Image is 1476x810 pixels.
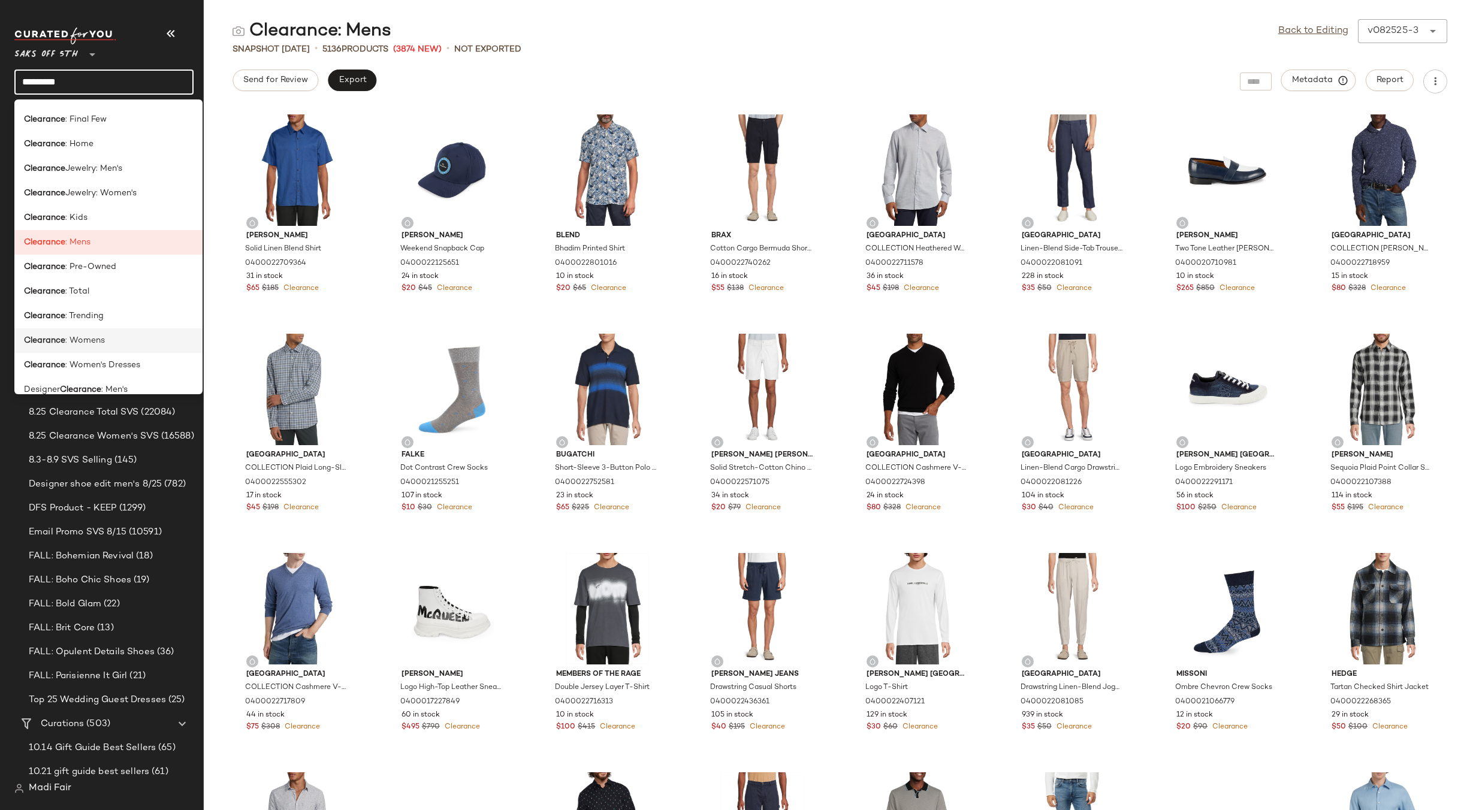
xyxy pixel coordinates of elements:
[1022,669,1124,680] span: [GEOGRAPHIC_DATA]
[746,285,784,292] span: Clearance
[702,114,823,226] img: 0400022740262_NAVY
[1193,722,1208,733] span: $90
[246,503,260,513] span: $45
[65,113,107,126] span: : Final Few
[559,439,566,446] img: svg%3e
[1022,450,1124,461] span: [GEOGRAPHIC_DATA]
[246,271,283,282] span: 31 in stock
[245,258,306,269] span: 0400022709364
[556,271,594,282] span: 10 in stock
[246,450,348,461] span: [GEOGRAPHIC_DATA]
[555,244,625,255] span: Bhadim Printed Shirt
[112,454,137,467] span: (145)
[702,334,823,445] img: 0400022571075_WHITE
[24,187,65,200] b: Clearance
[573,283,586,294] span: $65
[572,503,589,513] span: $225
[126,525,162,539] span: (10591)
[869,439,876,446] img: svg%3e
[556,722,575,733] span: $100
[711,503,726,513] span: $20
[127,669,146,683] span: (21)
[883,283,899,294] span: $198
[29,406,138,419] span: 8.25 Clearance Total SVS
[29,454,112,467] span: 8.3-8.9 SVS Selling
[402,450,503,461] span: Falke
[1039,503,1054,513] span: $40
[555,258,617,269] span: 0400022801016
[728,503,741,513] span: $79
[29,597,101,611] span: FALL: Bold Glam
[727,283,744,294] span: $138
[865,244,967,255] span: COLLECTION Heathered Woven Long-Sleeve Shirt
[867,503,881,513] span: $80
[1330,463,1432,474] span: Sequoia Plaid Point Collar Shirt
[245,697,305,708] span: 0400022717809
[404,439,411,446] img: svg%3e
[29,741,156,755] span: 10.14 Gift Guide Best Sellers
[711,283,725,294] span: $55
[1022,231,1124,241] span: [GEOGRAPHIC_DATA]
[101,383,128,396] span: : Men's
[1012,334,1133,445] img: 0400022081226_ACORN
[1021,697,1083,708] span: 0400022081085
[65,359,140,371] span: : Women's Dresses
[442,723,480,731] span: Clearance
[24,211,65,224] b: Clearance
[1175,463,1266,474] span: Logo Embroidery Sneakers
[1021,477,1082,488] span: 0400022081226
[422,722,440,733] span: $790
[714,658,721,665] img: svg%3e
[322,45,342,54] span: 5136
[246,669,348,680] span: [GEOGRAPHIC_DATA]
[246,722,259,733] span: $75
[138,406,175,419] span: (22084)
[711,271,748,282] span: 16 in stock
[402,669,503,680] span: [PERSON_NAME]
[24,334,65,347] b: Clearance
[1291,75,1346,86] span: Metadata
[65,334,105,347] span: : Womens
[865,682,908,693] span: Logo T-Shirt
[857,553,978,664] img: 0400022407121_WHITE
[1176,669,1278,680] span: Missoni
[747,723,785,731] span: Clearance
[65,138,93,150] span: : Home
[867,271,904,282] span: 36 in stock
[865,697,925,708] span: 0400022407121
[1334,439,1341,446] img: svg%3e
[1219,504,1257,512] span: Clearance
[418,503,432,513] span: $30
[400,258,459,269] span: 0400022125651
[1210,723,1248,731] span: Clearance
[1056,504,1094,512] span: Clearance
[1012,553,1133,664] img: 0400022081085_ACORN
[556,450,658,461] span: Bugatchi
[1179,439,1186,446] img: svg%3e
[41,717,84,731] span: Curations
[1179,219,1186,226] img: svg%3e
[1332,722,1346,733] span: $50
[901,285,939,292] span: Clearance
[400,697,460,708] span: 0400017227849
[29,765,149,779] span: 10.21 gift guide best sellers
[402,231,503,241] span: [PERSON_NAME]
[402,271,439,282] span: 24 in stock
[710,697,769,708] span: 0400022436361
[1278,24,1348,38] a: Back to Editing
[24,162,65,175] b: Clearance
[29,525,126,539] span: Email Promo SVS 8/15
[454,43,521,56] span: Not Exported
[1322,553,1443,664] img: 0400022268365_NAVY
[392,114,513,226] img: 0400022125651_NAVY
[1368,285,1406,292] span: Clearance
[714,439,721,446] img: svg%3e
[1196,283,1215,294] span: $850
[547,553,668,664] img: 0400022716313_BLACK
[245,477,306,488] span: 0400022555302
[402,503,415,513] span: $10
[1330,244,1432,255] span: COLLECTION [PERSON_NAME] Collar Sweater
[547,114,668,226] img: 0400022801016_BLUEPALMMULTI
[434,285,472,292] span: Clearance
[24,310,65,322] b: Clearance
